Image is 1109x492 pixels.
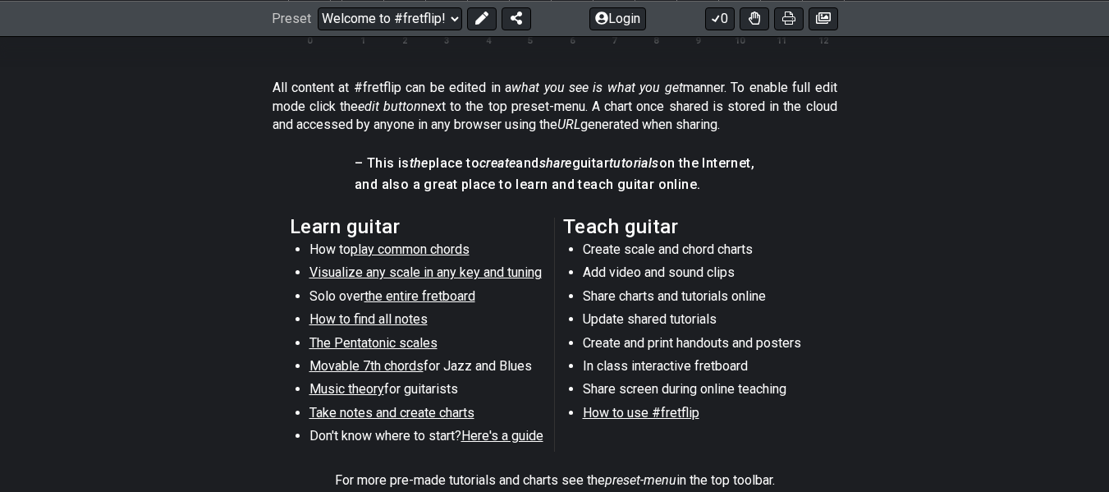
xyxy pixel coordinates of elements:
[539,155,572,171] em: share
[425,31,467,48] th: 3
[272,11,311,26] span: Preset
[583,334,817,357] li: Create and print handouts and posters
[335,471,775,490] p: For more pre-made tutorials and charts see the in the top toolbar.
[609,155,659,171] em: tutorials
[705,7,735,30] button: 0
[809,7,838,30] button: Create image
[583,405,699,421] span: How to use #fretflip
[760,31,802,48] th: 11
[309,335,438,351] span: The Pentatonic scales
[583,380,817,403] li: Share screen during online teaching
[467,7,497,30] button: Edit Preset
[358,99,421,114] em: edit button
[309,380,543,403] li: for guitarists
[290,218,547,236] h2: Learn guitar
[309,405,474,421] span: Take notes and create charts
[635,31,676,48] th: 8
[593,31,635,48] th: 7
[511,80,683,95] em: what you see is what you get
[461,428,543,444] span: Here's a guide
[309,427,543,450] li: Don't know where to start?
[583,241,817,264] li: Create scale and chord charts
[355,176,754,194] h4: and also a great place to learn and teach guitar online.
[383,31,425,48] th: 2
[351,241,470,257] span: play common chords
[605,472,676,488] em: preset-menu
[802,31,844,48] th: 12
[364,288,475,304] span: the entire fretboard
[341,31,383,48] th: 1
[273,79,837,134] p: All content at #fretflip can be edited in a manner. To enable full edit mode click the next to th...
[583,287,817,310] li: Share charts and tutorials online
[589,7,646,30] button: Login
[410,155,428,171] em: the
[583,264,817,287] li: Add video and sound clips
[557,117,580,132] em: URL
[309,358,424,374] span: Movable 7th chords
[355,154,754,172] h4: – This is place to and guitar on the Internet,
[583,357,817,380] li: In class interactive fretboard
[563,218,820,236] h2: Teach guitar
[467,31,509,48] th: 4
[309,264,542,280] span: Visualize any scale in any key and tuning
[740,7,769,30] button: Toggle Dexterity for all fretkits
[318,7,462,30] select: Preset
[502,7,531,30] button: Share Preset
[551,31,593,48] th: 6
[309,357,543,380] li: for Jazz and Blues
[509,31,551,48] th: 5
[309,381,384,397] span: Music theory
[774,7,804,30] button: Print
[583,310,817,333] li: Update shared tutorials
[309,287,543,310] li: Solo over
[718,31,760,48] th: 10
[309,311,428,327] span: How to find all notes
[479,155,516,171] em: create
[676,31,718,48] th: 9
[289,31,331,48] th: 0
[309,241,543,264] li: How to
